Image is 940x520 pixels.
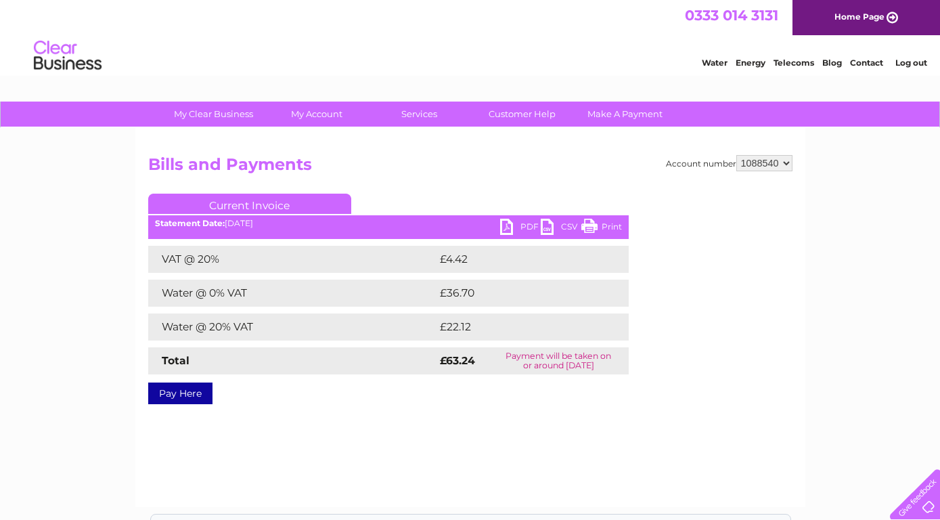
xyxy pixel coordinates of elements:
a: Current Invoice [148,194,351,214]
h2: Bills and Payments [148,155,792,181]
a: Blog [822,58,842,68]
a: My Account [261,102,372,127]
td: Payment will be taken on or around [DATE] [489,347,629,374]
b: Statement Date: [155,218,225,228]
a: Services [363,102,475,127]
td: Water @ 0% VAT [148,280,437,307]
div: Clear Business is a trading name of Verastar Limited (registered in [GEOGRAPHIC_DATA] No. 3667643... [151,7,790,66]
a: Make A Payment [569,102,681,127]
a: Customer Help [466,102,578,127]
a: My Clear Business [158,102,269,127]
a: Water [702,58,728,68]
a: Telecoms [774,58,814,68]
img: logo.png [33,35,102,77]
a: Print [581,219,622,238]
a: Contact [850,58,883,68]
a: 0333 014 3131 [685,7,778,24]
a: CSV [541,219,581,238]
a: Pay Here [148,383,212,404]
td: VAT @ 20% [148,246,437,273]
a: Energy [736,58,765,68]
strong: Total [162,354,189,367]
strong: £63.24 [440,354,475,367]
a: PDF [500,219,541,238]
td: £4.42 [437,246,597,273]
a: Log out [895,58,927,68]
div: Account number [666,155,792,171]
td: £22.12 [437,313,600,341]
td: £36.70 [437,280,602,307]
div: [DATE] [148,219,629,228]
td: Water @ 20% VAT [148,313,437,341]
